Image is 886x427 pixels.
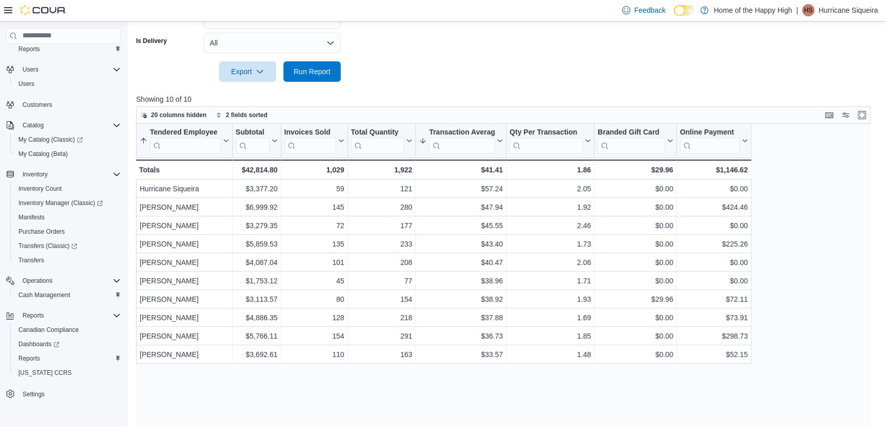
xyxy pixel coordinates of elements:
div: Tendered Employee [150,127,221,137]
span: Inventory Manager (Classic) [14,197,121,209]
div: 77 [351,275,412,287]
div: 1.92 [510,201,591,213]
div: $0.00 [597,201,673,213]
span: Reports [14,43,121,55]
div: $424.46 [680,201,748,213]
a: Users [14,78,38,90]
div: 1,029 [284,164,344,176]
button: Users [18,63,42,76]
a: Transfers [14,254,48,266]
div: $36.73 [419,330,503,342]
button: Catalog [2,118,125,132]
button: Qty Per Transaction [510,127,591,153]
a: Settings [18,388,49,400]
div: 280 [351,201,412,213]
div: Branded Gift Card [597,127,665,153]
div: Invoices Sold [284,127,336,137]
div: Online Payment [680,127,740,137]
div: 163 [351,348,412,361]
button: Canadian Compliance [10,323,125,337]
span: Dashboards [14,338,121,350]
a: Canadian Compliance [14,324,83,336]
div: $37.88 [419,311,503,324]
div: 128 [284,311,344,324]
div: [PERSON_NAME] [140,311,229,324]
div: 1.71 [510,275,591,287]
div: [PERSON_NAME] [140,330,229,342]
span: Transfers (Classic) [18,242,77,250]
button: [US_STATE] CCRS [10,366,125,380]
div: Subtotal [236,127,270,137]
button: Operations [2,274,125,288]
span: Cash Management [18,291,70,299]
div: 2.46 [510,219,591,232]
span: Feedback [634,5,666,15]
div: Total Quantity [351,127,404,137]
button: Transfers [10,253,125,267]
button: 20 columns hidden [137,109,211,121]
button: Users [10,77,125,91]
div: $0.00 [680,256,748,268]
div: $0.00 [680,219,748,232]
div: 291 [351,330,412,342]
span: My Catalog (Classic) [14,133,121,146]
div: $57.24 [419,183,503,195]
div: 72 [284,219,344,232]
input: Dark Mode [674,5,695,16]
div: $0.00 [597,311,673,324]
a: Customers [18,99,56,111]
span: Transfers [14,254,121,266]
div: 135 [284,238,344,250]
button: Inventory Count [10,182,125,196]
button: Branded Gift Card [597,127,673,153]
span: Purchase Orders [18,228,65,236]
a: Reports [14,43,44,55]
div: 154 [351,293,412,305]
button: Display options [839,109,852,121]
div: Hurricane Siqueira [140,183,229,195]
div: $0.00 [597,256,673,268]
div: Online Payment [680,127,740,153]
div: $38.96 [419,275,503,287]
div: $5,859.53 [236,238,278,250]
div: Subtotal [236,127,270,153]
a: Inventory Manager (Classic) [10,196,125,210]
div: 1,922 [351,164,412,176]
div: Transaction Average [429,127,495,153]
div: $40.47 [419,256,503,268]
span: 2 fields sorted [226,111,268,119]
div: $0.00 [597,275,673,287]
button: 2 fields sorted [212,109,272,121]
span: Reports [23,311,44,320]
a: Dashboards [10,337,125,351]
div: $3,692.61 [236,348,278,361]
a: Transfers (Classic) [10,239,125,253]
div: $41.41 [419,164,503,176]
div: $1,753.12 [236,275,278,287]
div: $1,146.62 [680,164,748,176]
button: Enter fullscreen [856,109,868,121]
button: My Catalog (Beta) [10,147,125,161]
div: $0.00 [597,238,673,250]
p: Hurricane Siqueira [818,4,878,16]
button: Cash Management [10,288,125,302]
span: Catalog [18,119,121,131]
button: Tendered Employee [140,127,229,153]
button: Catalog [18,119,48,131]
span: Washington CCRS [14,367,121,379]
div: $3,113.57 [236,293,278,305]
span: Users [18,63,121,76]
span: Run Report [294,66,330,77]
p: Showing 10 of 10 [136,94,878,104]
button: Customers [2,97,125,112]
button: Reports [10,351,125,366]
div: 1.69 [510,311,591,324]
div: Total Quantity [351,127,404,153]
div: $52.15 [680,348,748,361]
div: 208 [351,256,412,268]
div: 1.48 [510,348,591,361]
div: 2.05 [510,183,591,195]
div: 121 [351,183,412,195]
div: $0.00 [680,183,748,195]
label: Is Delivery [136,37,167,45]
